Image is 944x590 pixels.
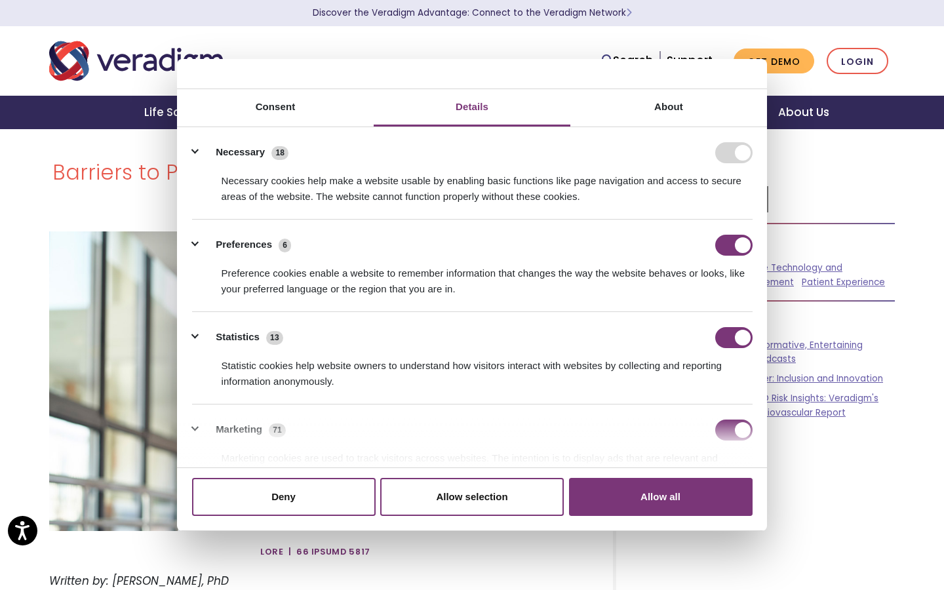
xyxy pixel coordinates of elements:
[602,52,653,69] a: Search
[827,48,888,75] a: Login
[128,96,237,129] a: Life Sciences
[648,160,895,176] h5: Spread the word
[49,39,229,83] img: Veradigm logo
[192,142,297,163] button: Necessary (18)
[802,276,885,288] a: Patient Experience
[313,7,632,19] a: Discover the Veradigm Advantage: Connect to the Veradigm NetworkLearn More
[380,478,564,516] button: Allow selection
[192,441,753,482] div: Marketing cookies are used to track visitors across websites. The intention is to display ads tha...
[648,235,895,250] h5: Tags
[192,163,753,205] div: Necessary cookies help make a website usable by enabling basic functions like page navigation and...
[192,256,753,297] div: Preference cookies enable a website to remember information that changes the way the website beha...
[49,573,229,589] em: Written by: [PERSON_NAME], PhD
[648,312,895,328] h5: Related insights
[192,235,300,256] button: Preferences (6)
[762,96,845,129] a: About Us
[374,89,570,127] a: Details
[177,89,374,127] a: Consent
[260,541,370,562] span: Lore | 66 Ipsumd 5817
[216,422,262,437] label: Marketing
[570,89,767,127] a: About
[216,330,260,345] label: Statistics
[192,478,376,516] button: Deny
[667,52,713,68] a: Support
[734,49,814,74] a: Get Demo
[192,420,294,441] button: Marketing (71)
[192,348,753,389] div: Statistic cookies help website owners to understand how visitors interact with websites by collec...
[216,145,265,160] label: Necessary
[49,160,581,210] h1: Barriers to Patient Engagement and Ideas to Deal with Them
[216,237,272,252] label: Preferences
[192,327,292,348] button: Statistics (13)
[626,7,632,19] span: Learn More
[569,478,753,516] button: Allow all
